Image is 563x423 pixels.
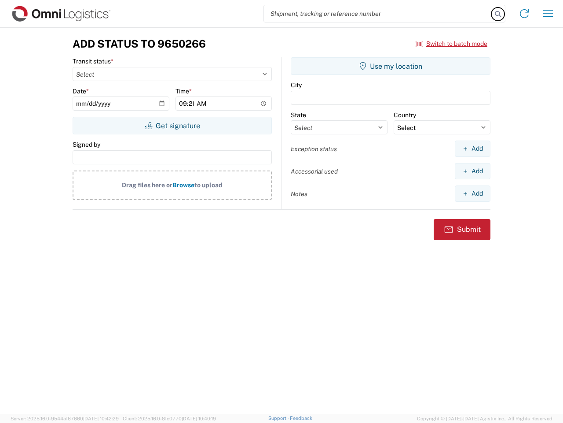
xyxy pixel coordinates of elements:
[416,37,487,51] button: Switch to batch mode
[394,111,416,119] label: Country
[194,182,223,189] span: to upload
[291,190,307,198] label: Notes
[83,416,119,421] span: [DATE] 10:42:29
[11,416,119,421] span: Server: 2025.16.0-9544af67660
[73,87,89,95] label: Date
[172,182,194,189] span: Browse
[73,37,206,50] h3: Add Status to 9650266
[268,416,290,421] a: Support
[434,219,490,240] button: Submit
[264,5,492,22] input: Shipment, tracking or reference number
[417,415,552,423] span: Copyright © [DATE]-[DATE] Agistix Inc., All Rights Reserved
[73,141,100,148] label: Signed by
[123,416,216,421] span: Client: 2025.16.0-8fc0770
[182,416,216,421] span: [DATE] 10:40:19
[73,117,272,134] button: Get signature
[291,167,338,175] label: Accessorial used
[291,145,337,153] label: Exception status
[291,111,306,119] label: State
[455,163,490,179] button: Add
[122,182,172,189] span: Drag files here or
[455,186,490,202] button: Add
[455,141,490,157] button: Add
[291,57,490,75] button: Use my location
[175,87,192,95] label: Time
[73,57,113,65] label: Transit status
[290,416,312,421] a: Feedback
[291,81,302,89] label: City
